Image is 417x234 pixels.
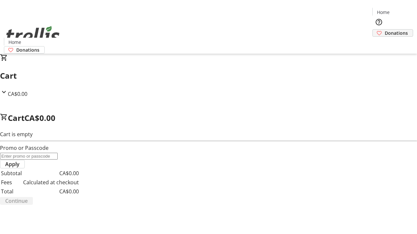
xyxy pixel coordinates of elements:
[1,178,22,187] td: Fees
[8,90,27,97] span: CA$0.00
[1,169,22,177] td: Subtotal
[4,19,62,51] img: Orient E2E Organization WaCTkDsiJL's Logo
[16,46,39,53] span: Donations
[4,39,25,45] a: Home
[4,46,45,54] a: Donations
[8,39,21,45] span: Home
[23,178,79,187] td: Calculated at checkout
[23,169,79,177] td: CA$0.00
[385,30,408,36] span: Donations
[23,187,79,196] td: CA$0.00
[372,37,385,50] button: Cart
[24,112,55,123] span: CA$0.00
[1,187,22,196] td: Total
[372,16,385,29] button: Help
[372,29,413,37] a: Donations
[377,9,390,16] span: Home
[373,9,394,16] a: Home
[5,160,20,168] span: Apply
